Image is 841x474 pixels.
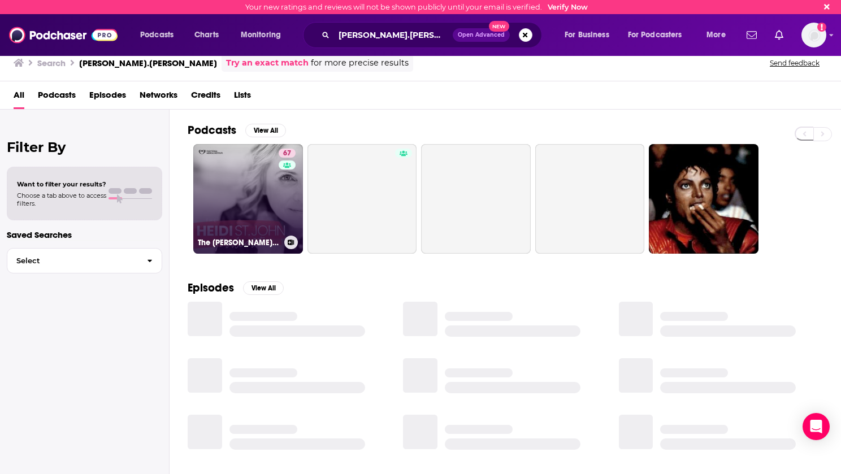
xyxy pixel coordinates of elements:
[198,238,280,247] h3: The [PERSON_NAME]. [PERSON_NAME] Podcast
[557,26,623,44] button: open menu
[188,281,234,295] h2: Episodes
[803,413,830,440] div: Open Intercom Messenger
[38,86,76,109] a: Podcasts
[565,27,609,43] span: For Business
[334,26,453,44] input: Search podcasts, credits, & more...
[245,124,286,137] button: View All
[628,27,682,43] span: For Podcasters
[489,21,509,32] span: New
[283,148,291,159] span: 67
[89,86,126,109] a: Episodes
[453,28,510,42] button: Open AdvancedNew
[17,192,106,207] span: Choose a tab above to access filters.
[14,86,24,109] a: All
[7,139,162,155] h2: Filter By
[742,25,761,45] a: Show notifications dropdown
[191,86,220,109] a: Credits
[188,281,284,295] a: EpisodesView All
[770,25,788,45] a: Show notifications dropdown
[699,26,740,44] button: open menu
[7,229,162,240] p: Saved Searches
[548,3,588,11] a: Verify Now
[801,23,826,47] button: Show profile menu
[706,27,726,43] span: More
[37,58,66,68] h3: Search
[279,149,296,158] a: 67
[140,27,174,43] span: Podcasts
[243,281,284,295] button: View All
[233,26,296,44] button: open menu
[311,56,409,69] span: for more precise results
[801,23,826,47] span: Logged in as kimmiveritas
[458,32,505,38] span: Open Advanced
[79,58,217,68] h3: [PERSON_NAME].[PERSON_NAME]
[226,56,309,69] a: Try an exact match
[621,26,699,44] button: open menu
[17,180,106,188] span: Want to filter your results?
[7,248,162,273] button: Select
[187,26,226,44] a: Charts
[766,58,823,68] button: Send feedback
[241,27,281,43] span: Monitoring
[7,257,138,264] span: Select
[194,27,219,43] span: Charts
[188,123,236,137] h2: Podcasts
[140,86,177,109] a: Networks
[234,86,251,109] a: Lists
[801,23,826,47] img: User Profile
[193,144,303,254] a: 67The [PERSON_NAME]. [PERSON_NAME] Podcast
[9,24,118,46] img: Podchaser - Follow, Share and Rate Podcasts
[132,26,188,44] button: open menu
[245,3,588,11] div: Your new ratings and reviews will not be shown publicly until your email is verified.
[817,23,826,32] svg: Email not verified
[314,22,553,48] div: Search podcasts, credits, & more...
[188,123,286,137] a: PodcastsView All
